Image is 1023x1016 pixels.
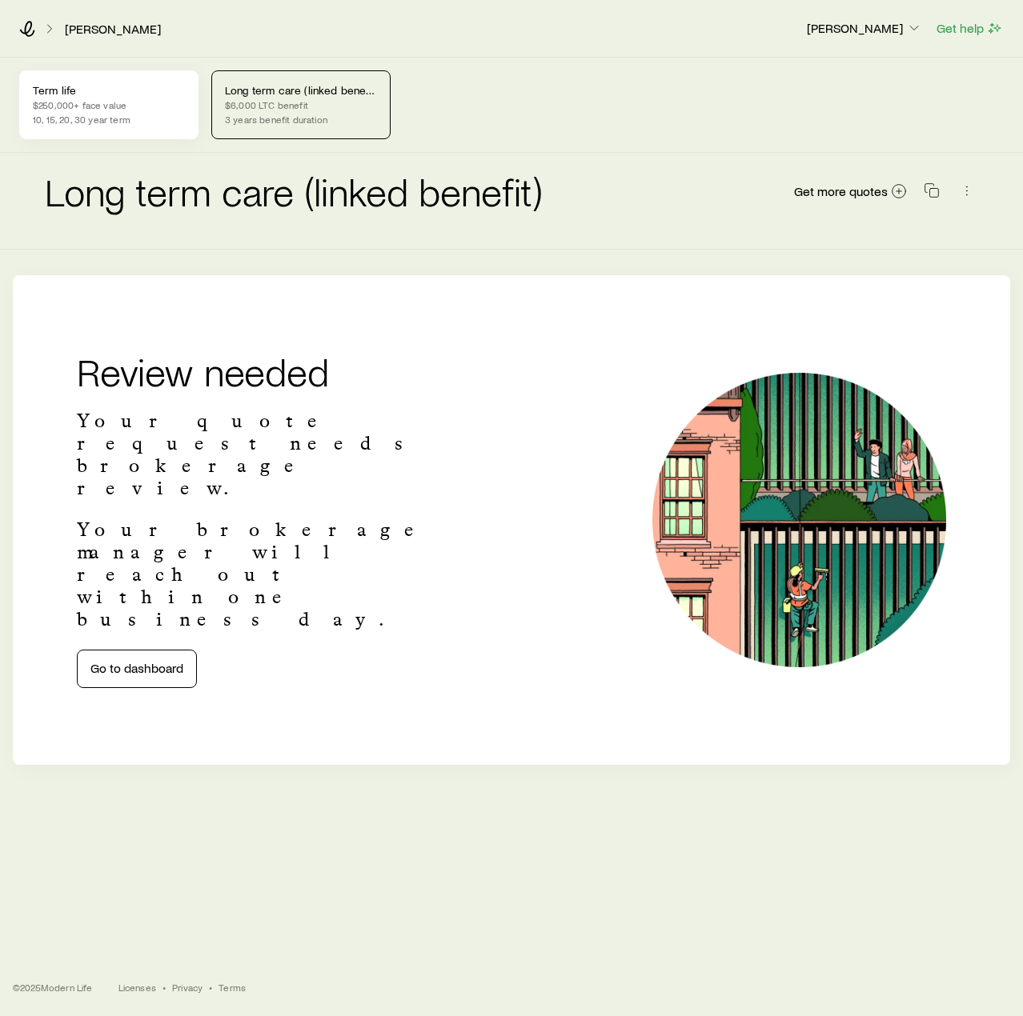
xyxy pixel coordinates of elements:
[211,70,391,139] a: Long term care (linked benefit)$6,000 LTC benefit3 years benefit duration
[64,22,162,37] a: [PERSON_NAME]
[118,981,156,994] a: Licenses
[793,182,908,201] a: Get more quotes
[19,70,199,139] a: Term life$250,000+ face value10, 15, 20, 30 year term
[225,98,377,111] p: $6,000 LTC benefit
[33,84,185,97] p: Term life
[209,981,212,994] span: •
[806,19,923,38] button: [PERSON_NAME]
[225,113,377,126] p: 3 years benefit duration
[936,19,1004,38] button: Get help
[13,981,93,994] p: © 2025 Modern Life
[807,20,922,36] p: [PERSON_NAME]
[172,981,203,994] a: Privacy
[45,172,542,210] h2: Long term care (linked benefit)
[219,981,246,994] a: Terms
[794,185,888,198] span: Get more quotes
[225,84,377,97] p: Long term care (linked benefit)
[77,650,197,688] a: Go to dashboard
[77,352,435,390] h2: Review needed
[33,113,185,126] p: 10, 15, 20, 30 year term
[33,98,185,111] p: $250,000+ face value
[652,373,946,666] img: Illustration of a window cleaner.
[162,981,166,994] span: •
[77,518,435,630] p: Your brokerage manager will reach out within one business day.
[77,410,435,499] p: Your quote request needs brokerage review.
